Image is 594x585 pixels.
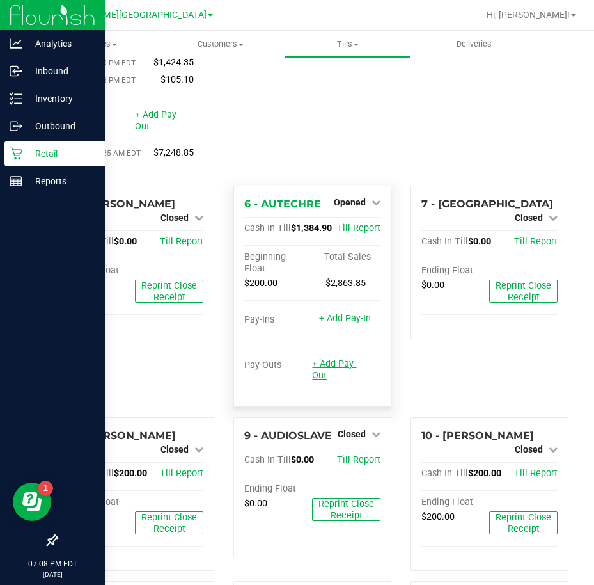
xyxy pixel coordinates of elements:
[160,468,203,479] a: Till Report
[6,558,99,570] p: 07:08 PM EDT
[515,212,543,223] span: Closed
[421,511,455,522] span: $200.00
[244,278,277,289] span: $200.00
[13,483,51,521] iframe: Resource center
[160,74,194,85] span: $105.10
[244,483,312,495] div: Ending Float
[22,63,99,79] p: Inbound
[421,429,534,442] span: 10 - [PERSON_NAME]
[135,109,179,132] a: + Add Pay-Out
[411,31,538,58] a: Deliveries
[291,454,314,465] span: $0.00
[334,197,366,207] span: Opened
[496,280,551,303] span: Reprint Close Receipt
[6,570,99,579] p: [DATE]
[10,92,22,105] inline-svg: Inventory
[22,36,99,51] p: Analytics
[421,265,489,276] div: Ending Float
[244,429,332,442] span: 9 - AUDIOSLAVE
[244,454,291,465] span: Cash In Till
[325,278,366,289] span: $2,863.85
[244,252,312,275] div: Beginning Float
[244,198,321,210] span: 6 - AUTECHRE
[114,468,147,479] span: $200.00
[421,468,468,479] span: Cash In Till
[22,118,99,134] p: Outbound
[514,468,558,479] a: Till Report
[487,10,570,20] span: Hi, [PERSON_NAME]!
[49,10,207,20] span: [PERSON_NAME][GEOGRAPHIC_DATA]
[160,444,189,454] span: Closed
[22,173,99,189] p: Reports
[312,358,356,381] a: + Add Pay-Out
[153,147,194,158] span: $7,248.85
[244,223,291,234] span: Cash In Till
[10,37,22,50] inline-svg: Analytics
[10,120,22,132] inline-svg: Outbound
[421,198,553,210] span: 7 - [GEOGRAPHIC_DATA]
[67,198,175,210] span: 5 - [PERSON_NAME]
[135,511,203,534] button: Reprint Close Receipt
[160,212,189,223] span: Closed
[514,236,558,247] a: Till Report
[38,481,53,496] iframe: Resource center unread badge
[318,499,374,521] span: Reprint Close Receipt
[468,468,501,479] span: $200.00
[421,497,489,508] div: Ending Float
[22,146,99,161] p: Retail
[337,223,380,234] a: Till Report
[312,252,380,263] div: Total Sales
[421,280,444,291] span: $0.00
[135,280,203,303] button: Reprint Close Receipt
[319,313,371,324] a: + Add Pay-In
[244,498,267,509] span: $0.00
[10,175,22,188] inline-svg: Reports
[515,444,543,454] span: Closed
[489,280,557,303] button: Reprint Close Receipt
[153,57,194,68] span: $1,424.35
[22,91,99,106] p: Inventory
[338,429,366,439] span: Closed
[337,454,380,465] a: Till Report
[312,498,380,521] button: Reprint Close Receipt
[489,511,557,534] button: Reprint Close Receipt
[468,236,491,247] span: $0.00
[284,31,410,58] a: Tills
[244,360,312,371] div: Pay-Outs
[244,314,312,326] div: Pay-Ins
[10,147,22,160] inline-svg: Retail
[157,31,284,58] a: Customers
[285,38,410,50] span: Tills
[496,512,551,534] span: Reprint Close Receipt
[421,236,468,247] span: Cash In Till
[10,65,22,77] inline-svg: Inbound
[141,512,197,534] span: Reprint Close Receipt
[67,429,176,442] span: 8 - [PERSON_NAME]
[158,38,283,50] span: Customers
[291,223,332,234] span: $1,384.90
[439,38,509,50] span: Deliveries
[160,236,203,247] a: Till Report
[114,236,137,247] span: $0.00
[141,280,197,303] span: Reprint Close Receipt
